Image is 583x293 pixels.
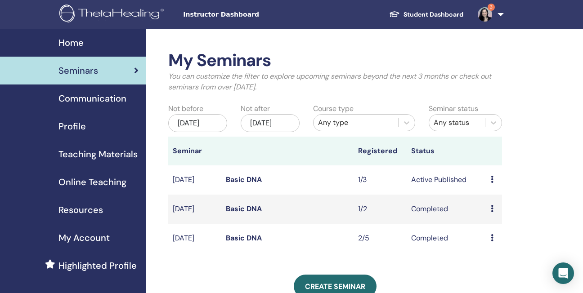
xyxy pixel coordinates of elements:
img: graduation-cap-white.svg [389,10,400,18]
span: Instructor Dashboard [183,10,318,19]
a: Basic DNA [226,204,262,213]
td: [DATE] [168,195,221,224]
a: Basic DNA [226,175,262,184]
span: 3 [488,4,495,11]
div: Any type [318,117,394,128]
td: Active Published [407,165,486,195]
span: My Account [58,231,110,244]
span: Home [58,36,84,49]
span: Online Teaching [58,175,126,189]
a: Basic DNA [226,233,262,243]
p: You can customize the filter to explore upcoming seminars beyond the next 3 months or check out s... [168,71,502,93]
a: Student Dashboard [382,6,471,23]
img: logo.png [59,4,167,25]
span: Highlighted Profile [58,259,137,272]
th: Registered [354,137,407,165]
div: Open Intercom Messenger [552,262,574,284]
span: Create seminar [305,282,365,291]
td: 1/3 [354,165,407,195]
td: 2/5 [354,224,407,253]
td: 1/2 [354,195,407,224]
td: Completed [407,224,486,253]
span: Teaching Materials [58,147,138,161]
span: Seminars [58,64,98,77]
span: Profile [58,120,86,133]
label: Course type [313,103,354,114]
div: [DATE] [241,114,300,132]
th: Status [407,137,486,165]
td: Completed [407,195,486,224]
th: Seminar [168,137,221,165]
span: Resources [58,203,103,217]
label: Seminar status [429,103,478,114]
div: [DATE] [168,114,227,132]
label: Not after [241,103,270,114]
td: [DATE] [168,224,221,253]
label: Not before [168,103,203,114]
div: Any status [434,117,480,128]
h2: My Seminars [168,50,502,71]
img: default.jpg [478,7,492,22]
span: Communication [58,92,126,105]
td: [DATE] [168,165,221,195]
